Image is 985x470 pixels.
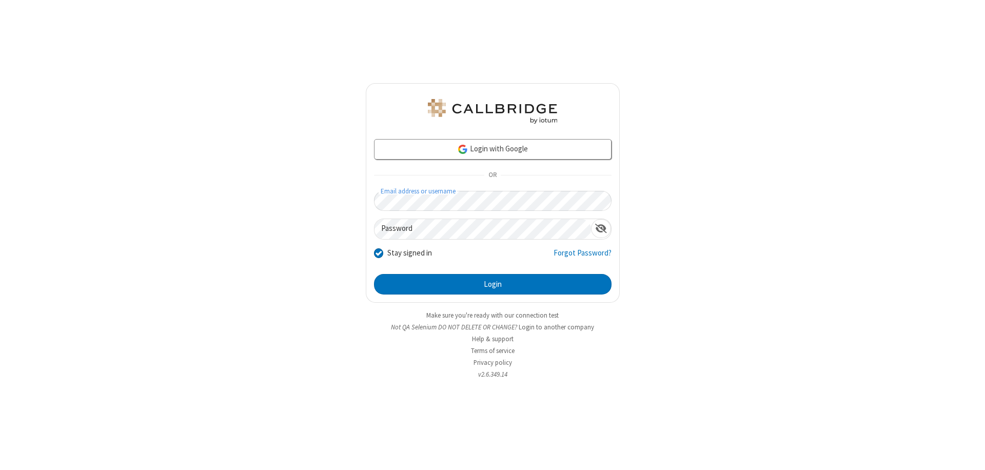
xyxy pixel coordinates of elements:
a: Make sure you're ready with our connection test [426,311,559,320]
span: OR [484,168,501,183]
input: Email address or username [374,191,612,211]
a: Help & support [472,335,514,343]
input: Password [375,219,591,239]
li: Not QA Selenium DO NOT DELETE OR CHANGE? [366,322,620,332]
img: google-icon.png [457,144,468,155]
a: Terms of service [471,346,515,355]
button: Login [374,274,612,295]
li: v2.6.349.14 [366,369,620,379]
a: Forgot Password? [554,247,612,267]
a: Privacy policy [474,358,512,367]
div: Show password [591,219,611,238]
a: Login with Google [374,139,612,160]
label: Stay signed in [387,247,432,259]
button: Login to another company [519,322,594,332]
img: QA Selenium DO NOT DELETE OR CHANGE [426,99,559,124]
